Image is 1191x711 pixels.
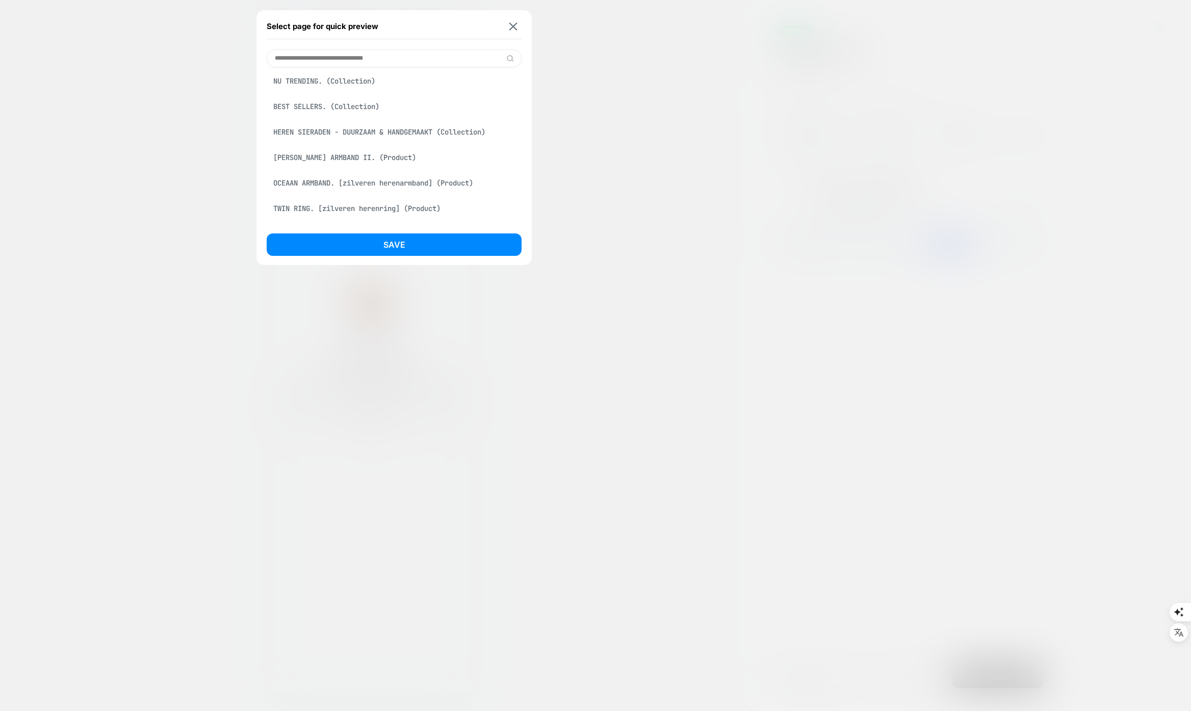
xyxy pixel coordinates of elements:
[506,55,514,62] img: edit
[10,318,192,335] span: Ahoy Sailor
[10,345,192,373] span: The URL that was requested has a redirect rule that does not align with your targeted experience.
[267,173,522,193] div: OCEAAN ARMBAND. [zilveren herenarmband] (Product)
[267,199,522,218] div: TWIN RING. [zilveren herenring] (Product)
[509,22,517,30] img: close
[267,148,522,167] div: [PERSON_NAME] ARMBAND II. (Product)
[10,383,192,401] span: Please choose a different page from the list above.
[267,71,522,91] div: NU TRENDING. (Collection)
[267,122,522,142] div: HEREN SIERADEN - DUURZAAM & HANDGEMAAKT (Collection)
[10,241,192,302] img: navigation helm
[267,97,522,116] div: BEST SELLERS. (Collection)
[267,21,378,31] span: Select page for quick preview
[267,233,522,256] button: Save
